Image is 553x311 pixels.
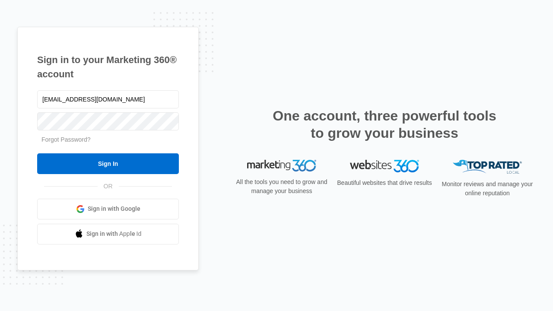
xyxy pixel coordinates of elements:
[37,224,179,244] a: Sign in with Apple Id
[336,178,433,187] p: Beautiful websites that drive results
[37,90,179,108] input: Email
[270,107,499,142] h2: One account, three powerful tools to grow your business
[41,136,91,143] a: Forgot Password?
[37,53,179,81] h1: Sign in to your Marketing 360® account
[37,153,179,174] input: Sign In
[88,204,140,213] span: Sign in with Google
[37,199,179,219] a: Sign in with Google
[453,160,522,174] img: Top Rated Local
[98,182,119,191] span: OR
[350,160,419,172] img: Websites 360
[233,178,330,196] p: All the tools you need to grow and manage your business
[439,180,536,198] p: Monitor reviews and manage your online reputation
[86,229,142,238] span: Sign in with Apple Id
[247,160,316,172] img: Marketing 360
